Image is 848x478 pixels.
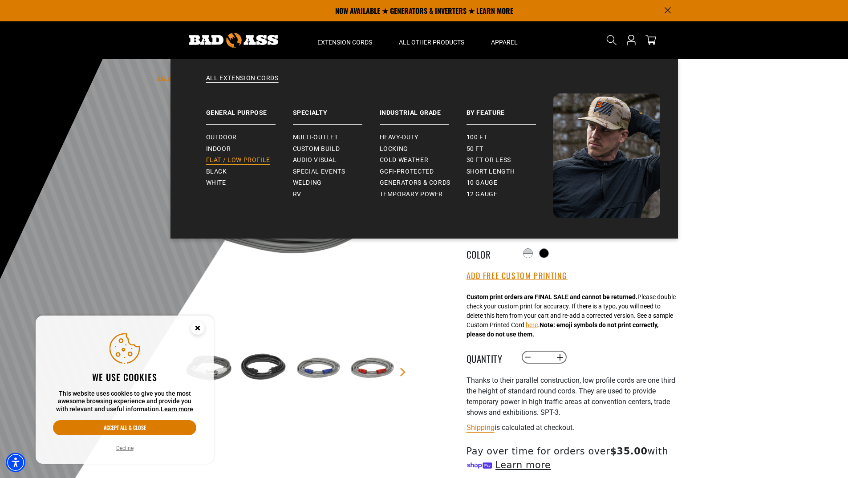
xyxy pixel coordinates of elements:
[188,74,660,93] a: All Extension Cords
[304,21,385,59] summary: Extension Cords
[53,390,196,413] p: This website uses cookies to give you the most awesome browsing experience and provide you with r...
[293,145,340,153] span: Custom Build
[467,143,553,155] a: 50 ft
[380,154,467,166] a: Cold Weather
[467,145,483,153] span: 50 ft
[53,420,196,435] button: Accept all & close
[293,132,380,143] a: Multi-Outlet
[206,168,227,176] span: Black
[206,156,271,164] span: Flat / Low Profile
[467,190,498,198] span: 12 gauge
[293,190,301,198] span: RV
[380,189,467,200] a: Temporary Power
[114,444,136,453] button: Decline
[380,168,434,176] span: GCFI-Protected
[467,352,511,363] label: Quantity
[624,21,638,59] a: Open this option
[478,21,531,59] summary: Apparel
[467,247,511,259] legend: Color
[605,33,619,47] summary: Search
[293,134,338,142] span: Multi-Outlet
[467,293,637,300] strong: Custom print orders are FINAL SALE and cannot be returned.
[398,368,407,377] a: Next
[491,38,518,46] span: Apparel
[399,38,464,46] span: All Other Products
[237,343,289,394] img: black
[553,93,660,218] img: Bad Ass Extension Cords
[467,168,515,176] span: Short Length
[206,166,293,178] a: Black
[161,405,193,413] a: This website uses cookies to give you the most awesome browsing experience and provide you with r...
[6,453,25,472] div: Accessibility Menu
[293,154,380,166] a: Audio Visual
[380,179,451,187] span: Generators & Cords
[293,156,337,164] span: Audio Visual
[206,134,237,142] span: Outdoor
[206,132,293,143] a: Outdoor
[380,190,443,198] span: Temporary Power
[467,375,685,418] p: Thanks to their parallel construction, low profile cords are one third the height of standard rou...
[467,292,676,339] div: Please double check your custom print for accuracy. If there is a typo, you will need to delete t...
[293,189,380,200] a: RV
[644,35,658,45] a: cart
[317,38,372,46] span: Extension Cords
[293,166,380,178] a: Special Events
[467,134,487,142] span: 100 ft
[53,371,196,383] h2: We use cookies
[345,343,397,394] img: grey & red
[206,179,226,187] span: White
[467,423,495,432] a: Shipping
[293,177,380,189] a: Welding
[206,177,293,189] a: White
[380,145,408,153] span: Locking
[293,93,380,125] a: Specialty
[380,134,418,142] span: Heavy-Duty
[467,166,553,178] a: Short Length
[467,154,553,166] a: 30 ft or less
[380,166,467,178] a: GCFI-Protected
[157,72,340,83] nav: breadcrumbs
[467,93,553,125] a: By Feature
[526,320,538,330] button: here
[467,156,511,164] span: 30 ft or less
[206,93,293,125] a: General Purpose
[467,189,553,200] a: 12 gauge
[206,154,293,166] a: Flat / Low Profile
[380,132,467,143] a: Heavy-Duty
[467,271,568,281] button: Add Free Custom Printing
[293,179,322,187] span: Welding
[467,132,553,143] a: 100 ft
[182,316,214,343] button: Close this option
[385,21,478,59] summary: All Other Products
[293,168,345,176] span: Special Events
[380,177,467,189] a: Generators & Cords
[467,177,553,189] a: 10 gauge
[206,143,293,155] a: Indoor
[380,156,429,164] span: Cold Weather
[189,33,278,48] img: Bad Ass Extension Cords
[467,321,658,338] strong: Note: emoji symbols do not print correctly, please do not use them.
[380,93,467,125] a: Industrial Grade
[36,316,214,464] aside: Cookie Consent
[380,143,467,155] a: Locking
[206,145,231,153] span: Indoor
[467,421,685,433] div: is calculated at checkout.
[467,179,498,187] span: 10 gauge
[291,343,343,394] img: Grey & Blue
[157,75,217,81] a: Bad Ass Extension Cords
[293,143,380,155] a: Custom Build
